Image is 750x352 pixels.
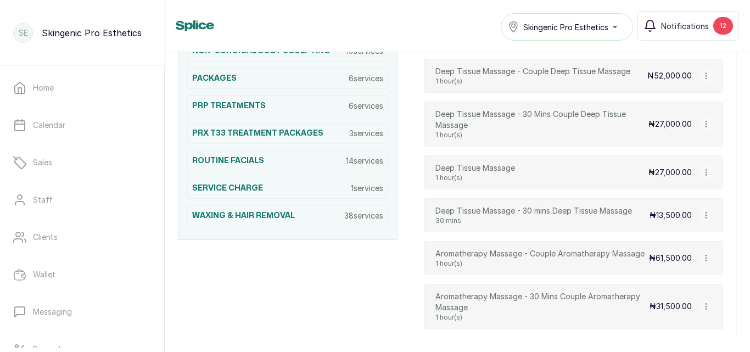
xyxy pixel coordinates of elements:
a: Sales [9,147,155,178]
p: 6 services [349,100,383,111]
h3: WAXING & HAIR REMOVAL [192,210,295,221]
div: Aromatherapy Massage - Couple Aromatherapy Massage1 hour(s) [435,248,645,268]
p: Calendar [33,120,65,131]
div: Deep Tissue Massage1 hour(s) [435,163,515,182]
div: 12 [713,17,733,35]
p: ₦13,500.00 [650,210,692,221]
h3: PACKAGES [192,73,237,84]
p: Clients [33,232,58,243]
p: ₦52,000.00 [647,70,692,81]
div: Aromatherapy Massage - 30 Mins Couple Aromatherapy Massage1 hour(s) [435,291,650,322]
p: Skingenic Pro Esthetics [42,26,142,40]
a: Home [9,72,155,103]
a: Wallet [9,259,155,290]
p: Deep Tissue Massage [435,163,515,174]
p: Deep Tissue Massage - 30 mins Deep Tissue Massage [435,205,632,216]
p: ₦27,000.00 [648,119,692,130]
p: Staff [33,194,53,205]
h3: ROUTINE FACIALS [192,155,264,166]
a: Staff [9,185,155,215]
button: Skingenic Pro Esthetics [501,13,633,41]
p: Sales [33,157,52,168]
p: Aromatherapy Massage - Couple Aromatherapy Massage [435,248,645,259]
p: 1 services [351,183,383,194]
h3: PRX T33 TREATMENT PACKAGES [192,128,323,139]
p: ₦31,500.00 [650,301,692,312]
span: Notifications [661,20,709,32]
p: 1 hour(s) [435,313,650,322]
a: Messaging [9,297,155,327]
h3: SERVICE CHARGE [192,183,263,194]
p: Aromatherapy Massage - 30 Mins Couple Aromatherapy Massage [435,291,650,313]
p: 30 mins [435,216,632,225]
p: 1 hour(s) [435,174,515,182]
a: Calendar [9,110,155,141]
p: Home [33,82,54,93]
p: SE [19,27,28,38]
p: 3 services [349,128,383,139]
p: Deep Tissue Massage - 30 Mins Couple Deep Tissue Massage [435,109,648,131]
button: Notifications12 [637,11,739,41]
div: Deep Tissue Massage - Couple Deep Tissue Massage1 hour(s) [435,66,630,86]
p: 1 hour(s) [435,77,630,86]
h3: PRP TREATMENTS [192,100,266,111]
p: 1 hour(s) [435,131,648,139]
span: Skingenic Pro Esthetics [523,21,608,33]
p: Deep Tissue Massage - Couple Deep Tissue Massage [435,66,630,77]
p: 1 hour(s) [435,259,645,268]
a: Clients [9,222,155,253]
p: 14 services [346,155,383,166]
div: Deep Tissue Massage - 30 mins Deep Tissue Massage30 mins [435,205,632,225]
p: ₦61,500.00 [649,253,692,264]
div: Deep Tissue Massage - 30 Mins Couple Deep Tissue Massage1 hour(s) [435,109,648,139]
p: ₦27,000.00 [648,167,692,178]
p: 38 services [344,210,383,221]
p: Wallet [33,269,55,280]
p: 6 services [349,73,383,84]
p: Messaging [33,306,72,317]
